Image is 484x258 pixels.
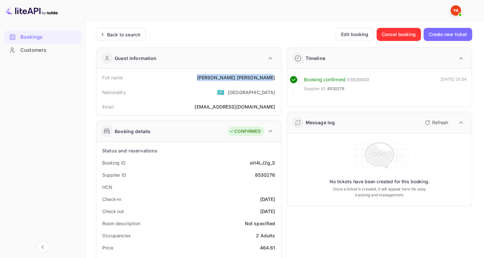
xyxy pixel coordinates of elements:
[102,220,140,227] div: Room description
[4,44,81,56] a: Customers
[450,5,461,16] img: Yandex Support
[260,244,275,251] div: 464.61
[5,5,58,16] img: LiteAPI logo
[20,33,78,41] div: Bookings
[4,44,81,57] div: Customers
[115,128,150,135] div: Booking details
[102,159,126,166] div: Booking ID
[102,89,126,96] div: Nationality
[197,74,275,81] div: [PERSON_NAME] [PERSON_NAME]
[347,76,369,84] div: # 3839000
[195,103,275,110] div: [EMAIL_ADDRESS][DOMAIN_NAME]
[306,119,335,126] div: Message log
[256,232,275,239] div: 2 Adults
[102,196,121,203] div: Check-in
[304,86,327,92] span: Supplier ID:
[102,171,126,178] div: Supplier ID
[327,86,344,92] span: 8530276
[229,128,261,135] div: CONFIRMED
[260,196,275,203] div: [DATE]
[441,76,467,95] div: [DATE] 16:54
[335,28,374,41] button: Edit booking
[217,86,224,98] span: United States
[304,76,346,84] div: Booking confirmed
[424,28,472,41] button: Create new ticket
[102,208,124,215] div: Check out
[102,232,131,239] div: Occupancies
[228,89,275,96] div: [GEOGRAPHIC_DATA]
[102,184,112,190] div: HCN
[330,186,429,198] p: Once a ticket is created, it will appear here for easy tracking and management.
[421,117,451,128] button: Refresh
[20,47,78,54] div: Customers
[102,103,114,110] div: Email
[245,220,275,227] div: Not specified
[107,31,140,38] div: Back to search
[250,159,275,166] div: sH4LJ2g_S
[4,31,81,43] a: Bookings
[115,55,157,62] div: Guest information
[255,171,275,178] div: 8530276
[260,208,275,215] div: [DATE]
[37,241,49,253] button: Collapse navigation
[102,147,157,154] div: Status and reservations
[4,31,81,44] div: Bookings
[377,28,421,41] button: Cancel booking
[432,119,448,126] p: Refresh
[330,178,429,185] p: No tickets have been created for this booking.
[102,244,113,251] div: Price
[102,74,123,81] div: Full name
[306,55,325,62] div: Timeline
